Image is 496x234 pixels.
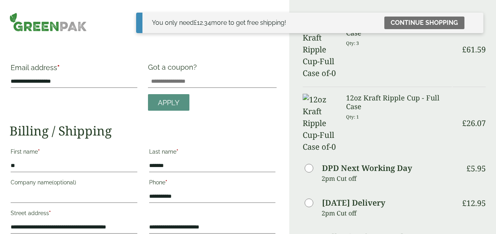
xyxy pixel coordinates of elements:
div: You only need more to get free shipping! [152,18,286,28]
abbr: required [176,149,178,155]
abbr: required [57,63,60,72]
label: Company name [11,177,137,190]
span: (optional) [52,179,76,186]
bdi: 5.95 [466,163,486,174]
span: £ [194,19,197,26]
h3: 12oz Kraft Ripple Cup - Full Case [346,94,452,111]
a: Apply [148,94,189,111]
span: Apply [158,98,180,107]
label: Last name [149,146,276,160]
abbr: required [165,179,167,186]
h2: Billing / Shipping [9,123,277,138]
small: Qty: 3 [346,40,359,46]
label: First name [11,146,137,160]
img: 12oz Kraft Ripple Cup-Full Case of-0 [303,94,336,153]
small: Qty: 1 [346,114,359,120]
label: [DATE] Delivery [322,199,385,207]
span: 12.34 [194,19,211,26]
p: 2pm Cut off [322,173,452,184]
label: Email address [11,64,137,75]
span: £ [462,44,466,55]
abbr: required [49,210,51,216]
label: Street address [11,208,137,221]
span: £ [462,118,466,128]
p: 2pm Cut off [322,207,452,219]
abbr: required [38,149,40,155]
label: Got a coupon? [148,63,200,75]
img: GreenPak Supplies [9,13,87,32]
span: £ [462,198,466,208]
a: Continue shopping [384,17,464,29]
bdi: 12.95 [462,198,486,208]
bdi: 26.07 [462,118,486,128]
img: 8oz Kraft Ripple Cup-Full Case of-0 [303,20,336,79]
span: £ [466,163,471,174]
label: Phone [149,177,276,190]
label: DPD Next Working Day [322,164,412,172]
bdi: 61.59 [462,44,486,55]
